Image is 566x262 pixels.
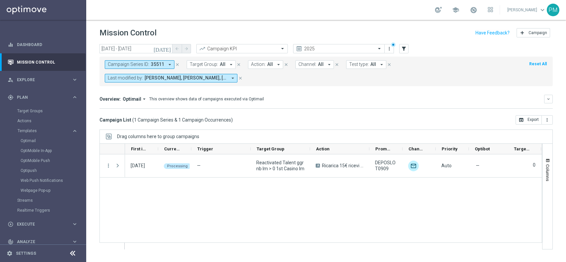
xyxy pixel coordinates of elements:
[72,221,78,227] i: keyboard_arrow_right
[236,61,242,68] button: close
[7,95,78,100] button: gps_fixed Plan keyboard_arrow_right
[326,62,332,68] i: arrow_drop_down
[21,185,86,195] div: Webpage Pop-up
[21,158,69,163] a: OptiMobile Push
[284,62,288,67] i: close
[197,163,201,168] span: —
[99,44,172,53] input: Select date range
[105,74,237,82] button: Last modified by: [PERSON_NAME], [PERSON_NAME], [PERSON_NAME] arrow_drop_down
[167,164,188,168] span: Processing
[533,162,535,168] label: 0
[516,117,553,122] multiple-options-button: Export to CSV
[16,251,36,255] a: Settings
[17,195,86,205] div: Streams
[17,108,69,114] a: Target Groups
[21,178,69,183] a: Web Push Notifications
[100,154,125,178] div: Press SPACE to select this row.
[238,76,243,80] i: close
[184,46,189,51] i: arrow_forward
[21,148,69,153] a: OptiMobile In-App
[164,146,180,151] span: Current Status
[230,75,236,81] i: arrow_drop_down
[295,60,334,69] button: Channel: All arrow_drop_down
[507,5,547,15] a: [PERSON_NAME]keyboard_arrow_down
[475,30,510,35] input: Have Feedback?
[153,44,172,54] button: [DATE]
[8,221,72,227] div: Execute
[21,176,86,185] div: Web Push Notifications
[167,62,173,68] i: arrow_drop_down
[399,44,409,53] button: filter_alt
[175,62,180,67] i: close
[296,45,302,52] i: preview
[408,161,419,171] img: Optimail
[8,53,78,71] div: Mission Control
[520,30,525,35] i: add
[391,42,396,47] div: There are unsaved changes
[7,222,78,227] button: play_circle_outline Execute keyboard_arrow_right
[8,239,72,245] div: Analyze
[387,46,392,51] i: more_vert
[441,163,452,168] span: Auto
[386,45,393,53] button: more_vert
[475,146,490,151] span: Optibot
[121,96,149,102] button: Optimail arrow_drop_down
[174,61,180,68] button: close
[131,146,147,151] span: First in Range
[267,62,273,67] span: All
[7,77,78,82] button: person_search Explore keyboard_arrow_right
[8,94,14,100] i: gps_fixed
[7,42,78,47] button: equalizer Dashboard
[251,62,266,67] span: Action:
[17,240,72,244] span: Analyze
[99,28,157,38] h1: Mission Control
[21,136,86,146] div: Optimail
[237,75,243,82] button: close
[283,61,289,68] button: close
[17,116,86,126] div: Actions
[452,6,459,14] span: school
[21,146,86,156] div: OptiMobile In-App
[17,198,69,203] a: Streams
[108,75,143,81] span: Last modified by:
[7,60,78,65] button: Mission Control
[545,164,550,181] span: Columns
[17,78,72,82] span: Explore
[379,62,385,68] i: arrow_drop_down
[276,62,282,68] i: arrow_drop_down
[228,62,234,68] i: arrow_drop_down
[21,188,69,193] a: Webpage Pop-up
[17,128,78,133] button: Templates keyboard_arrow_right
[8,77,14,83] i: person_search
[105,163,111,169] button: more_vert
[164,163,191,169] colored-tag: Processing
[21,156,86,166] div: OptiMobile Push
[72,77,78,83] i: keyboard_arrow_right
[316,146,330,151] span: Action
[334,61,340,68] button: close
[196,44,288,53] ng-select: Campaign KPI
[18,129,72,133] div: Templates
[132,117,134,123] span: (
[21,168,69,173] a: Optipush
[542,115,553,125] button: more_vert
[72,128,78,134] i: keyboard_arrow_right
[99,117,233,123] h3: Campaign List
[335,62,339,67] i: close
[298,62,316,67] span: Channel:
[17,53,78,71] a: Mission Control
[131,163,145,169] div: 09 Sep 2025, Tuesday
[17,95,72,99] span: Plan
[519,117,524,123] i: open_in_browser
[17,222,72,226] span: Execute
[141,96,147,102] i: arrow_drop_down
[17,36,78,53] a: Dashboard
[544,117,550,123] i: more_vert
[401,46,407,52] i: filter_alt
